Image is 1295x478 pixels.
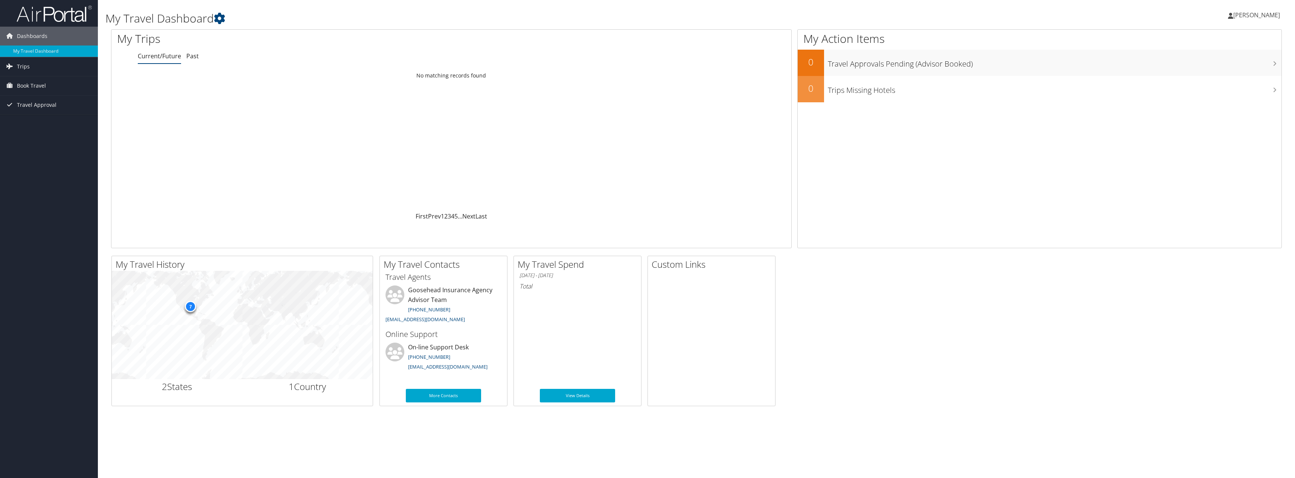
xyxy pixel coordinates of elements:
[798,50,1281,76] a: 0Travel Approvals Pending (Advisor Booked)
[17,57,30,76] span: Trips
[186,52,199,60] a: Past
[828,55,1281,69] h3: Travel Approvals Pending (Advisor Booked)
[17,76,46,95] span: Book Travel
[798,82,824,95] h2: 0
[454,212,458,220] a: 5
[185,300,196,312] div: 7
[798,56,824,68] h2: 0
[17,5,92,23] img: airportal-logo.png
[17,96,56,114] span: Travel Approval
[289,380,294,393] span: 1
[444,212,448,220] a: 2
[408,306,450,313] a: [PHONE_NUMBER]
[105,11,893,26] h1: My Travel Dashboard
[406,389,481,402] a: More Contacts
[520,272,635,279] h6: [DATE] - [DATE]
[117,31,502,47] h1: My Trips
[540,389,615,402] a: View Details
[408,363,488,370] a: [EMAIL_ADDRESS][DOMAIN_NAME]
[520,282,635,290] h6: Total
[385,329,501,340] h3: Online Support
[1228,4,1287,26] a: [PERSON_NAME]
[798,31,1281,47] h1: My Action Items
[116,258,373,271] h2: My Travel History
[117,380,237,393] h2: States
[111,69,791,82] td: No matching records found
[1233,11,1280,19] span: [PERSON_NAME]
[475,212,487,220] a: Last
[448,212,451,220] a: 3
[652,258,775,271] h2: Custom Links
[416,212,428,220] a: First
[441,212,444,220] a: 1
[408,354,450,360] a: [PHONE_NUMBER]
[828,81,1281,96] h3: Trips Missing Hotels
[248,380,367,393] h2: Country
[382,285,505,326] li: Goosehead Insurance Agency Advisor Team
[428,212,441,220] a: Prev
[518,258,641,271] h2: My Travel Spend
[138,52,181,60] a: Current/Future
[384,258,507,271] h2: My Travel Contacts
[451,212,454,220] a: 4
[458,212,462,220] span: …
[798,76,1281,102] a: 0Trips Missing Hotels
[162,380,167,393] span: 2
[462,212,475,220] a: Next
[17,27,47,46] span: Dashboards
[385,316,465,323] a: [EMAIL_ADDRESS][DOMAIN_NAME]
[385,272,501,282] h3: Travel Agents
[382,343,505,373] li: On-line Support Desk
